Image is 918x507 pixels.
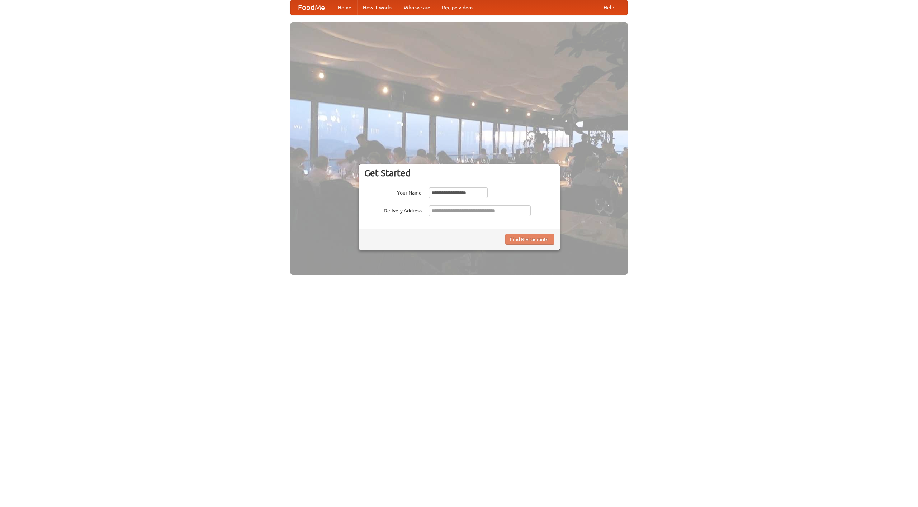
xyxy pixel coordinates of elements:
button: Find Restaurants! [505,234,554,245]
a: FoodMe [291,0,332,15]
a: Recipe videos [436,0,479,15]
a: Home [332,0,357,15]
label: Delivery Address [364,205,422,214]
a: Help [598,0,620,15]
a: Who we are [398,0,436,15]
a: How it works [357,0,398,15]
h3: Get Started [364,168,554,178]
label: Your Name [364,187,422,196]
